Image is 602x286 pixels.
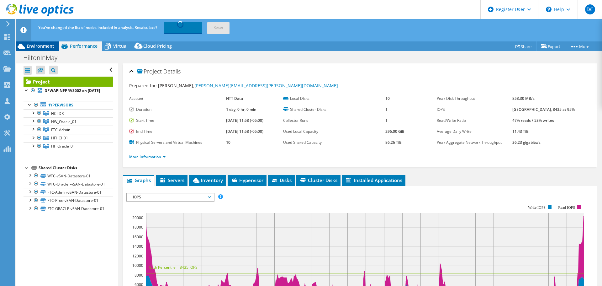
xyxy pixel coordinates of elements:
[283,128,385,135] label: Used Local Capacity
[512,129,529,134] b: 11.43 TiB
[24,109,113,117] a: HCI-DR
[226,129,263,134] b: [DATE] 11:58 (-05:00)
[126,177,151,183] span: Graphs
[24,205,113,213] a: FTC-ORACLE-vSAN-Datastore-01
[271,177,292,183] span: Disks
[585,4,595,14] span: DC
[24,126,113,134] a: FTC-Admin
[51,111,64,116] span: HCI-DR
[437,95,512,102] label: Peak Disk Throughput
[129,117,226,124] label: Start Time
[558,205,575,210] text: Read IOPS
[24,180,113,188] a: WTC-Oracle_-vSAN-Datastore-01
[135,273,143,278] text: 8000
[24,172,113,180] a: WTC-vSAN-Datastore-01
[536,41,565,51] a: Export
[385,140,402,145] b: 86.26 TiB
[130,193,210,201] span: IOPS
[226,118,263,123] b: [DATE] 11:58 (-05:00)
[51,143,75,149] span: HF_Oracle_01
[24,117,113,126] a: HW_Oracle_01
[51,119,77,124] span: HW_Oracle_01
[24,134,113,142] a: HFHCI_01
[511,41,536,51] a: Share
[437,106,512,113] label: IOPS
[192,177,223,183] span: Inventory
[528,205,546,210] text: Write IOPS
[226,96,243,101] b: NTT Data
[283,95,385,102] label: Local Disks
[20,54,67,61] h1: HiltonInMay
[283,139,385,146] label: Used Shared Capacity
[70,43,98,49] span: Performance
[137,68,162,75] span: Project
[385,129,404,134] b: 296.00 GiB
[24,77,113,87] a: Project
[163,67,181,75] span: Details
[345,177,402,183] span: Installed Applications
[24,87,113,95] a: DFWAPINFPRVS002 on [DATE]
[437,128,512,135] label: Average Daily Write
[113,43,128,49] span: Virtual
[283,117,385,124] label: Collector Runs
[24,197,113,205] a: FTC-Prod-vSAN-Datastore-01
[51,135,68,141] span: HFHCI_01
[299,177,337,183] span: Cluster Disks
[24,142,113,150] a: HF_Oracle_01
[129,139,226,146] label: Physical Servers and Virtual Machines
[164,22,202,33] a: Recalculating...
[132,263,143,268] text: 10000
[385,96,390,101] b: 10
[437,117,512,124] label: Read/Write Ratio
[194,83,338,89] a: [PERSON_NAME][EMAIL_ADDRESS][PERSON_NAME][DOMAIN_NAME]
[132,215,143,220] text: 20000
[158,83,338,89] span: [PERSON_NAME],
[226,107,256,112] b: 1 day, 0 hr, 0 min
[129,95,226,102] label: Account
[51,127,70,132] span: FTC-Admin
[512,140,541,145] b: 36.23 gigabits/s
[129,106,226,113] label: Duration
[27,43,54,49] span: Environment
[129,128,226,135] label: End Time
[24,101,113,109] a: Hypervisors
[129,154,166,159] a: More Information
[132,244,143,249] text: 14000
[129,83,157,89] label: Prepared for:
[149,265,198,270] text: 95th Percentile = 8435 IOPS
[512,96,535,101] b: 853.30 MB/s
[385,118,388,123] b: 1
[132,234,143,240] text: 16000
[565,41,594,51] a: More
[512,107,575,112] b: [GEOGRAPHIC_DATA], 8435 at 95%
[45,88,100,93] b: DFWAPINFPRVS002 on [DATE]
[24,188,113,196] a: FTC-Admin-vSAN-Datastore-01
[39,164,113,172] div: Shared Cluster Disks
[283,106,385,113] label: Shared Cluster Disks
[546,7,552,12] svg: \n
[231,177,263,183] span: Hypervisor
[38,25,157,30] span: You've changed the list of nodes included in analysis. Recalculate?
[226,140,230,145] b: 10
[132,253,143,259] text: 12000
[132,224,143,230] text: 18000
[159,177,184,183] span: Servers
[143,43,172,49] span: Cloud Pricing
[512,118,554,123] b: 47% reads / 53% writes
[437,139,512,146] label: Peak Aggregate Network Throughput
[385,107,388,112] b: 1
